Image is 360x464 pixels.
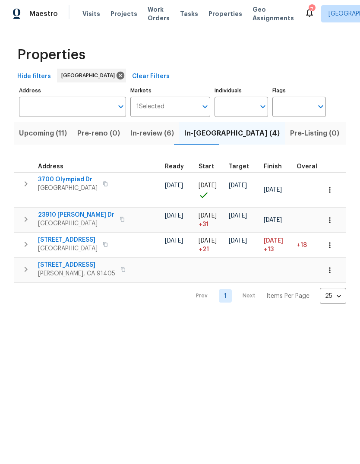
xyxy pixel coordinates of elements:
[14,69,54,85] button: Hide filters
[215,88,268,93] label: Individuals
[165,213,183,219] span: [DATE]
[165,183,183,189] span: [DATE]
[297,242,307,248] span: +18
[264,245,274,254] span: +13
[195,233,225,258] td: Project started 21 days late
[17,51,85,59] span: Properties
[29,9,58,18] span: Maestro
[199,101,211,113] button: Open
[165,238,183,244] span: [DATE]
[19,88,126,93] label: Address
[199,245,209,254] span: + 21
[38,219,114,228] span: [GEOGRAPHIC_DATA]
[130,127,174,139] span: In-review (6)
[19,127,67,139] span: Upcoming (11)
[195,172,225,208] td: Project started on time
[219,289,232,303] a: Goto page 1
[229,213,247,219] span: [DATE]
[61,71,118,80] span: [GEOGRAPHIC_DATA]
[77,127,120,139] span: Pre-reno (0)
[208,9,242,18] span: Properties
[266,292,309,300] p: Items Per Page
[229,238,247,244] span: [DATE]
[129,69,173,85] button: Clear Filters
[297,164,319,170] span: Overall
[136,103,164,110] span: 1 Selected
[297,164,327,170] div: Days past target finish date
[111,9,137,18] span: Projects
[264,217,282,223] span: [DATE]
[184,127,280,139] span: In-[GEOGRAPHIC_DATA] (4)
[115,101,127,113] button: Open
[130,88,211,93] label: Markets
[38,164,63,170] span: Address
[293,233,330,258] td: 18 day(s) past target finish date
[253,5,294,22] span: Geo Assignments
[188,288,346,304] nav: Pagination Navigation
[320,285,346,307] div: 25
[199,183,217,189] span: [DATE]
[264,187,282,193] span: [DATE]
[199,164,222,170] div: Actual renovation start date
[290,127,339,139] span: Pre-Listing (0)
[180,11,198,17] span: Tasks
[57,69,126,82] div: [GEOGRAPHIC_DATA]
[165,164,184,170] span: Ready
[315,101,327,113] button: Open
[264,164,290,170] div: Projected renovation finish date
[229,183,247,189] span: [DATE]
[264,164,282,170] span: Finish
[38,184,98,193] span: [GEOGRAPHIC_DATA]
[38,175,98,184] span: 3700 Olympiad Dr
[165,164,192,170] div: Earliest renovation start date (first business day after COE or Checkout)
[229,164,249,170] span: Target
[199,213,217,219] span: [DATE]
[38,261,115,269] span: [STREET_ADDRESS]
[199,238,217,244] span: [DATE]
[260,233,293,258] td: Scheduled to finish 13 day(s) late
[272,88,326,93] label: Flags
[82,9,100,18] span: Visits
[132,71,170,82] span: Clear Filters
[257,101,269,113] button: Open
[199,164,214,170] span: Start
[229,164,257,170] div: Target renovation project end date
[199,220,208,229] span: + 31
[148,5,170,22] span: Work Orders
[264,238,283,244] span: [DATE]
[309,5,315,14] div: 7
[38,244,98,253] span: [GEOGRAPHIC_DATA]
[195,208,225,233] td: Project started 31 days late
[38,236,98,244] span: [STREET_ADDRESS]
[17,71,51,82] span: Hide filters
[38,211,114,219] span: 23910 [PERSON_NAME] Dr
[38,269,115,278] span: [PERSON_NAME], CA 91405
